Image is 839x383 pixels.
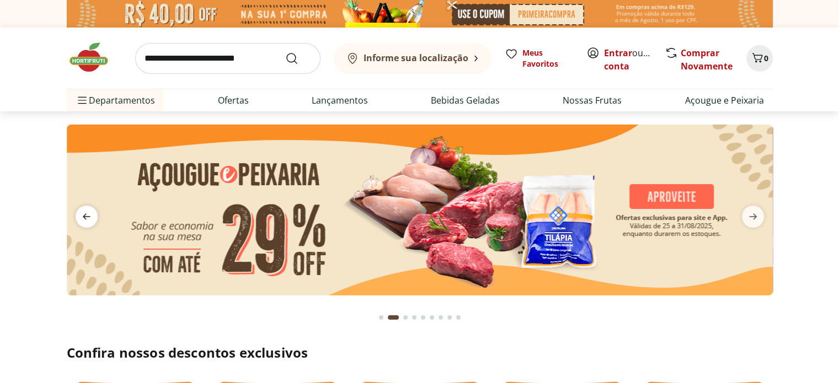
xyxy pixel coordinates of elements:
span: 0 [764,53,768,63]
button: Go to page 7 from fs-carousel [436,304,445,331]
b: Informe sua localização [364,52,468,64]
a: Meus Favoritos [505,47,573,69]
button: previous [67,206,106,228]
button: Menu [76,87,89,114]
a: Lançamentos [312,94,368,107]
span: Meus Favoritos [522,47,573,69]
button: Submit Search [285,52,312,65]
a: Bebidas Geladas [431,94,500,107]
input: search [135,43,320,74]
span: ou [604,46,653,73]
a: Ofertas [218,94,249,107]
button: Current page from fs-carousel [386,304,401,331]
button: Carrinho [746,45,773,72]
button: Go to page 1 from fs-carousel [377,304,386,331]
button: next [733,206,773,228]
button: Go to page 3 from fs-carousel [401,304,410,331]
a: Comprar Novamente [681,47,733,72]
button: Go to page 8 from fs-carousel [445,304,454,331]
a: Criar conta [604,47,665,72]
h2: Confira nossos descontos exclusivos [67,344,773,362]
img: Hortifruti [67,41,122,74]
a: Entrar [604,47,632,59]
button: Informe sua localização [334,43,491,74]
button: Go to page 5 from fs-carousel [419,304,427,331]
a: Nossas Frutas [563,94,622,107]
img: açougue [67,125,773,295]
button: Go to page 9 from fs-carousel [454,304,463,331]
a: Açougue e Peixaria [685,94,763,107]
span: Departamentos [76,87,155,114]
button: Go to page 6 from fs-carousel [427,304,436,331]
button: Go to page 4 from fs-carousel [410,304,419,331]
